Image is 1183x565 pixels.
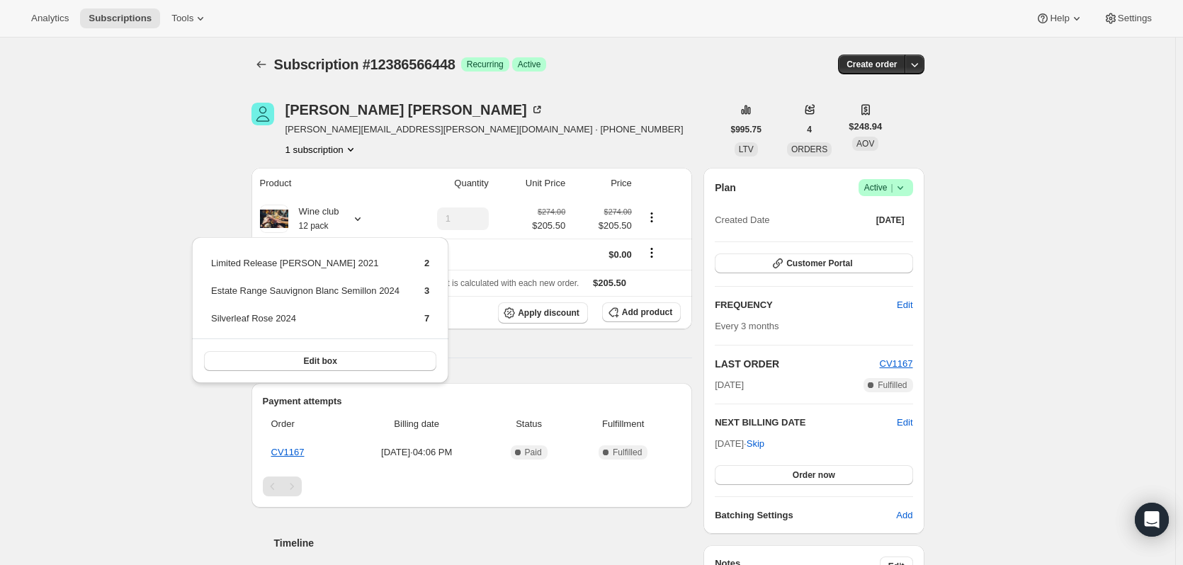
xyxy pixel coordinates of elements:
[609,249,632,260] span: $0.00
[876,215,905,226] span: [DATE]
[424,258,429,268] span: 2
[171,13,193,24] span: Tools
[574,417,672,431] span: Fulfillment
[204,351,436,371] button: Edit box
[274,57,455,72] span: Subscription #12386566448
[210,283,400,309] td: Estate Range Sauvignon Blanc Semillon 2024
[715,465,912,485] button: Order now
[80,8,160,28] button: Subscriptions
[1095,8,1160,28] button: Settings
[23,8,77,28] button: Analytics
[715,416,897,430] h2: NEXT BILLING DATE
[888,294,921,316] button: Edit
[731,124,762,135] span: $995.75
[1135,503,1169,537] div: Open Intercom Messenger
[274,536,693,550] h2: Timeline
[613,447,642,458] span: Fulfilled
[878,379,907,391] span: Fulfilled
[397,168,493,199] th: Quantity
[715,181,736,195] h2: Plan
[1027,8,1092,28] button: Help
[210,256,400,282] td: Limited Release [PERSON_NAME] 2021
[251,103,274,125] span: Robert Nambiar
[285,142,358,156] button: Product actions
[622,307,672,318] span: Add product
[715,213,769,227] span: Created Date
[210,311,400,337] td: Silverleaf Rose 2024
[570,168,636,199] th: Price
[793,469,835,481] span: Order now
[574,219,632,233] span: $205.50
[424,313,429,324] span: 7
[498,302,588,324] button: Apply discount
[31,13,69,24] span: Analytics
[715,321,779,331] span: Every 3 months
[251,168,397,199] th: Product
[868,210,913,230] button: [DATE]
[424,285,429,296] span: 3
[838,55,905,74] button: Create order
[864,181,907,195] span: Active
[880,358,913,369] a: CV1167
[715,357,879,371] h2: LAST ORDER
[897,416,912,430] button: Edit
[163,8,216,28] button: Tools
[640,245,663,261] button: Shipping actions
[604,207,632,216] small: $274.00
[299,221,329,231] small: 12 pack
[263,394,681,409] h2: Payment attempts
[288,205,339,233] div: Wine club
[847,59,897,70] span: Create order
[715,298,897,312] h2: FREQUENCY
[791,144,827,154] span: ORDERS
[715,378,744,392] span: [DATE]
[251,55,271,74] button: Subscriptions
[538,207,565,216] small: $274.00
[715,508,896,523] h6: Batching Settings
[349,417,484,431] span: Billing date
[888,504,921,527] button: Add
[493,168,570,199] th: Unit Price
[738,433,773,455] button: Skip
[518,307,579,319] span: Apply discount
[747,437,764,451] span: Skip
[263,409,346,440] th: Order
[1118,13,1152,24] span: Settings
[271,447,305,457] a: CV1167
[1050,13,1069,24] span: Help
[285,122,684,137] span: [PERSON_NAME][EMAIL_ADDRESS][PERSON_NAME][DOMAIN_NAME] · [PHONE_NUMBER]
[467,59,504,70] span: Recurring
[715,438,764,449] span: [DATE] ·
[807,124,812,135] span: 4
[602,302,681,322] button: Add product
[890,182,893,193] span: |
[349,445,484,460] span: [DATE] · 04:06 PM
[518,59,541,70] span: Active
[532,219,565,233] span: $205.50
[640,210,663,225] button: Product actions
[304,355,337,367] span: Edit box
[285,103,544,117] div: [PERSON_NAME] [PERSON_NAME]
[492,417,565,431] span: Status
[896,508,912,523] span: Add
[723,120,770,139] button: $995.75
[786,258,852,269] span: Customer Portal
[897,298,912,312] span: Edit
[739,144,754,154] span: LTV
[880,357,913,371] button: CV1167
[263,476,681,496] nav: Pagination
[525,447,542,458] span: Paid
[798,120,820,139] button: 4
[849,120,882,134] span: $248.94
[715,253,912,273] button: Customer Portal
[856,139,874,149] span: AOV
[89,13,152,24] span: Subscriptions
[593,278,626,288] span: $205.50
